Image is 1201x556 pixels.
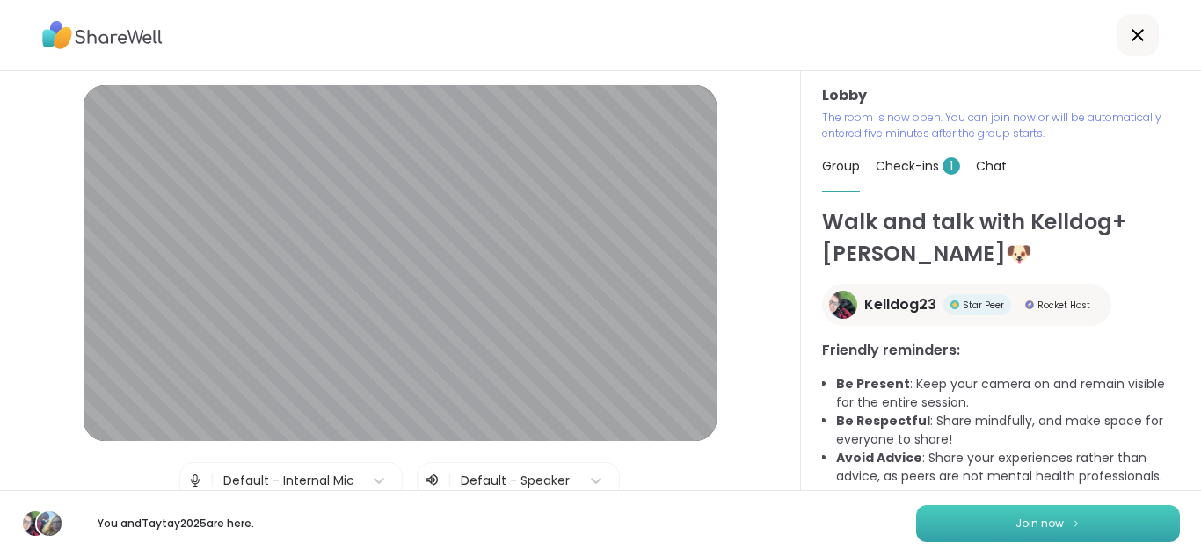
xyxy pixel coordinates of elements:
h1: Walk and talk with Kelldog+[PERSON_NAME]🐶 [822,206,1180,270]
span: Star Peer [963,299,1004,312]
li: : Share mindfully, and make space for everyone to share! [836,412,1180,449]
span: | [448,470,452,491]
button: Join now [916,505,1180,542]
img: Star Peer [950,300,959,309]
b: Be Present [836,375,910,393]
img: Rocket Host [1025,300,1034,309]
span: 1 [943,157,960,175]
span: Join now [1015,516,1064,531]
p: The room is now open. You can join now or will be automatically entered five minutes after the gr... [822,110,1180,141]
b: Be Respectful [836,412,930,430]
h3: Lobby [822,85,1180,106]
img: Taytay2025 [37,511,62,536]
b: Avoid Advice [836,449,922,466]
div: Default - Internal Mic [223,472,354,490]
span: Chat [976,157,1007,175]
span: Check-ins [876,157,960,175]
span: | [210,463,215,498]
span: Group [822,157,860,175]
span: Rocket Host [1037,299,1090,312]
li: : Share your experiences rather than advice, as peers are not mental health professionals. [836,449,1180,486]
a: Kelldog23Kelldog23Star PeerStar PeerRocket HostRocket Host [822,284,1111,326]
h3: Friendly reminders: [822,340,1180,361]
img: Microphone [187,463,203,498]
li: : Keep your camera on and remain visible for the entire session. [836,375,1180,412]
img: Kelldog23 [829,291,857,319]
img: ShareWell Logomark [1071,518,1081,528]
span: Kelldog23 [864,294,936,315]
p: You and Taytay2025 are here. [77,516,274,531]
img: Kelldog23 [23,511,47,536]
img: ShareWell Logo [42,15,163,55]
